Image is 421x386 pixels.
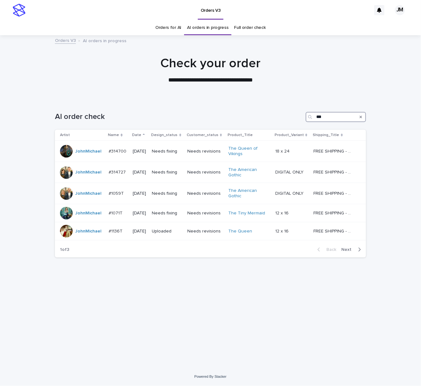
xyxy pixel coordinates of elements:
a: The American Gothic [228,167,268,178]
span: Next [342,247,356,252]
p: #1136T [109,227,124,234]
p: Needs revisions [187,211,223,216]
a: Orders V3 [55,36,76,44]
p: #1059T [109,190,125,196]
p: Product_Variant [275,132,304,139]
a: Orders for AI [155,20,181,35]
p: Needs revisions [187,229,223,234]
p: Needs fixing [152,170,182,175]
p: FREE SHIPPING - preview in 1-2 business days, after your approval delivery will take 5-10 b.d. [314,190,355,196]
tr: JohnMichael #1059T#1059T [DATE]Needs fixingNeeds revisionsThe American Gothic DIGITAL ONLYDIGITAL... [55,183,366,204]
button: Next [339,247,366,252]
tr: JohnMichael #314727#314727 [DATE]Needs fixingNeeds revisionsThe American Gothic DIGITAL ONLYDIGIT... [55,162,366,183]
p: Date [132,132,141,139]
p: #1071T [109,209,124,216]
img: stacker-logo-s-only.png [13,4,25,16]
p: Needs revisions [187,149,223,154]
p: Customer_status [187,132,218,139]
p: [DATE] [133,191,147,196]
a: JohnMichael [75,170,101,175]
h1: Check your order [55,56,366,71]
p: [DATE] [133,149,147,154]
tr: JohnMichael #1071T#1071T [DATE]Needs fixingNeeds revisionsThe Tiny Mermaid 12 x 1612 x 16 FREE SH... [55,204,366,222]
a: The American Gothic [228,188,268,199]
p: Design_status [151,132,178,139]
p: FREE SHIPPING - preview in 1-2 business days, after your approval delivery will take 5-10 b.d. [314,227,355,234]
h1: AI order check [55,112,303,121]
a: The Queen [228,229,252,234]
tr: JohnMichael #1136T#1136T [DATE]UploadedNeeds revisionsThe Queen 12 x 1612 x 16 FREE SHIPPING - pr... [55,222,366,240]
a: JohnMichael [75,191,101,196]
a: AI orders in progress [187,20,229,35]
p: 12 x 16 [275,227,290,234]
p: Product_Title [228,132,253,139]
div: JM [395,5,405,15]
p: #314700 [109,147,128,154]
button: Back [312,247,339,252]
a: JohnMichael [75,229,101,234]
p: FREE SHIPPING - preview in 1-2 business days, after your approval delivery will take 5-10 b.d. [314,147,355,154]
p: Needs revisions [187,170,223,175]
a: JohnMichael [75,211,101,216]
input: Search [306,112,366,122]
a: Full order check [234,20,266,35]
a: Powered By Stacker [194,375,226,379]
p: [DATE] [133,211,147,216]
p: Needs fixing [152,211,182,216]
p: 12 x 16 [275,209,290,216]
p: #314727 [109,168,127,175]
p: FREE SHIPPING - preview in 1-2 business days, after your approval delivery will take 5-10 b.d. [314,209,355,216]
p: DIGITAL ONLY [275,190,305,196]
p: Needs revisions [187,191,223,196]
p: DIGITAL ONLY [275,168,305,175]
p: Needs fixing [152,149,182,154]
span: Back [323,247,337,252]
p: Shipping_Title [313,132,339,139]
p: Artist [60,132,70,139]
p: [DATE] [133,229,147,234]
a: JohnMichael [75,149,101,154]
p: Needs fixing [152,191,182,196]
p: Uploaded [152,229,182,234]
tr: JohnMichael #314700#314700 [DATE]Needs fixingNeeds revisionsThe Queen of Vikings 18 x 2418 x 24 F... [55,141,366,162]
p: AI orders in progress [83,37,126,44]
p: 18 x 24 [275,147,291,154]
a: The Queen of Vikings [228,146,268,157]
p: [DATE] [133,170,147,175]
p: 1 of 3 [55,242,74,258]
p: Name [108,132,119,139]
a: The Tiny Mermaid [228,211,265,216]
p: FREE SHIPPING - preview in 1-2 business days, after your approval delivery will take 5-10 b.d. [314,168,355,175]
